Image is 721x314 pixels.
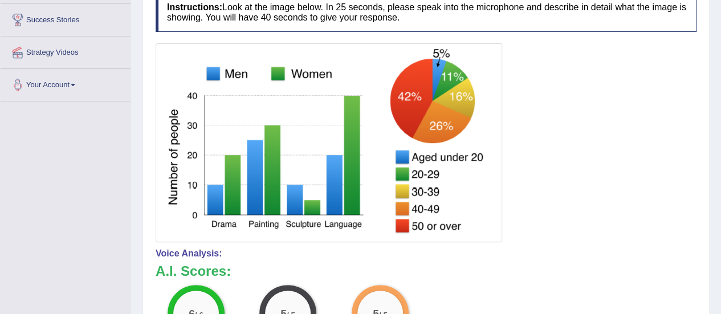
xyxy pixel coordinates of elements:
a: Strategy Videos [1,36,131,65]
b: A.I. Scores: [156,263,231,279]
b: Instructions: [167,2,222,12]
h4: Voice Analysis: [156,248,696,259]
a: Success Stories [1,4,131,32]
a: Your Account [1,69,131,97]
